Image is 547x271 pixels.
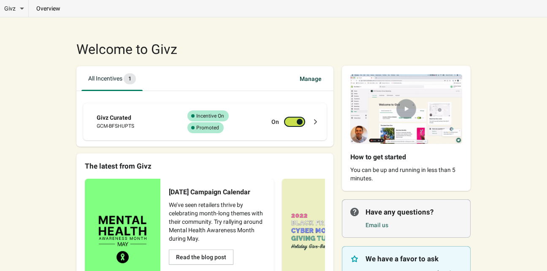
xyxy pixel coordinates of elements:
[291,67,330,91] button: Manage incentives
[80,67,144,91] button: All campaigns
[85,162,325,170] div: The latest from Givz
[76,43,333,56] div: Welcome to Givz
[350,152,449,162] h2: How to get started
[4,4,16,13] span: Givz
[187,110,229,121] span: Incentive On
[124,73,136,84] span: 1
[366,254,462,264] p: We have a favor to ask
[169,250,233,265] button: Read the blog post
[187,122,224,133] span: Promoted
[169,187,252,197] h2: [DATE] Campaign Calendar
[293,71,328,86] span: Manage
[169,201,265,243] p: We’ve seen retailers thrive by celebrating month-long themes with their community. Try rallying a...
[88,75,136,82] span: All Incentives
[366,207,462,217] p: Have any questions?
[342,66,471,152] img: de22701b3f454b70bb084da32b4ae3d0-1644416428799-with-play.gif
[97,113,175,122] div: Givz Curated
[29,4,68,13] p: overview
[176,254,226,260] span: Read the blog post
[97,122,175,130] div: GCM-BFSHUPTS
[271,118,279,126] label: On
[366,222,388,228] a: Email us
[350,166,462,182] p: You can be up and running in less than 5 minutes.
